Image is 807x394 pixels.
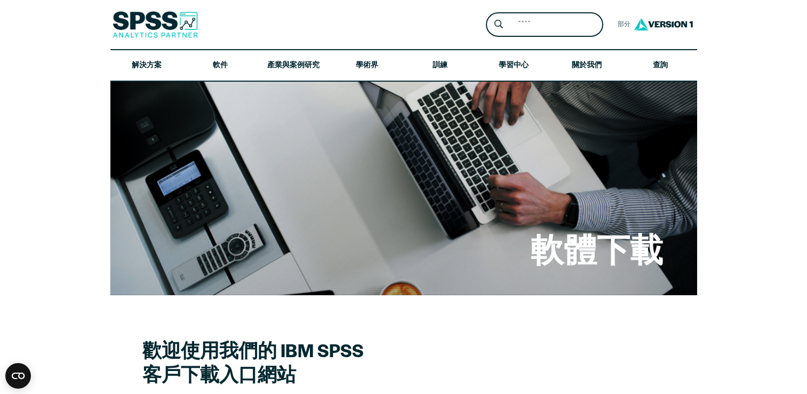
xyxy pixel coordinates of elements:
a: 產業與案例研究 [257,50,331,81]
a: 關於我們 [550,50,624,81]
h1: 軟體下載 [531,228,663,270]
a: 學術界 [330,50,404,81]
img: SPSS Analytics 合作夥伴 [113,11,198,38]
a: 訓練 [404,50,477,81]
a: 解決方案 [110,50,184,81]
nav: 桌面版網站主選單 [110,50,697,81]
a: 查詢 [624,50,697,81]
h2: 歡迎使用我們的 IBM SPSS 客戶下載入口網站 [142,338,516,386]
button: 開啟 CMP 小工具 [5,363,31,389]
a: 軟件 [183,50,257,81]
form: 網站標題搜尋表單 [486,12,603,37]
span: 部分 [612,17,632,33]
button: 搜尋放大鏡圖示 [489,15,508,35]
a: 學習中心 [477,50,550,81]
img: Version1 標誌 [632,14,696,34]
svg: 搜尋放大鏡圖示 [494,20,503,29]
